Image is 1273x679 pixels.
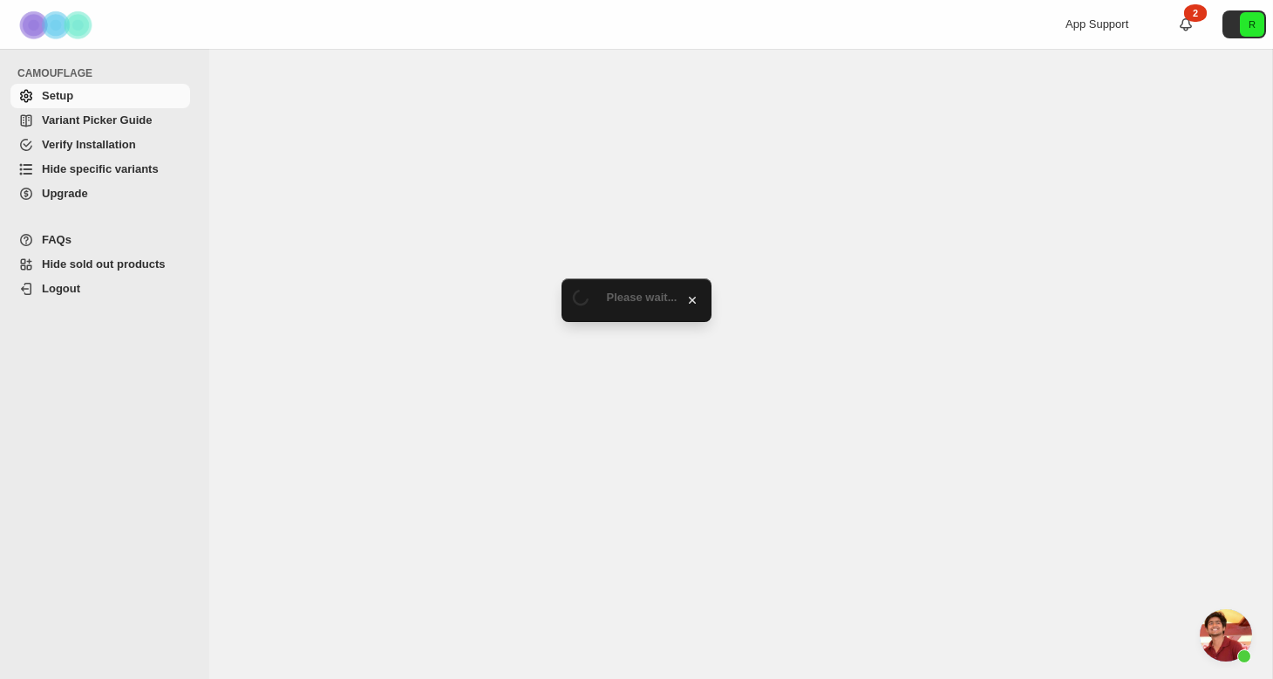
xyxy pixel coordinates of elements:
a: FAQs [10,228,190,252]
span: Avatar with initials R [1240,12,1264,37]
span: CAMOUFLAGE [17,66,197,80]
span: Hide specific variants [42,162,159,175]
a: Verify Installation [10,133,190,157]
span: Variant Picker Guide [42,113,152,127]
span: Logout [42,282,80,295]
span: Please wait... [607,291,677,304]
a: 2 [1177,16,1195,33]
a: Variant Picker Guide [10,108,190,133]
span: Setup [42,89,73,102]
a: Setup [10,84,190,108]
a: Hide sold out products [10,252,190,277]
a: Hide specific variants [10,157,190,182]
a: Upgrade [10,182,190,206]
img: Camouflage [14,1,101,49]
a: Open chat [1200,609,1252,662]
a: Logout [10,277,190,301]
span: FAQs [42,233,71,246]
div: 2 [1184,4,1207,22]
span: Verify Installation [42,138,136,151]
span: Upgrade [42,187,88,200]
span: Hide sold out products [42,257,166,271]
span: App Support [1065,17,1128,31]
button: Avatar with initials R [1222,10,1266,38]
text: R [1249,19,1256,30]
